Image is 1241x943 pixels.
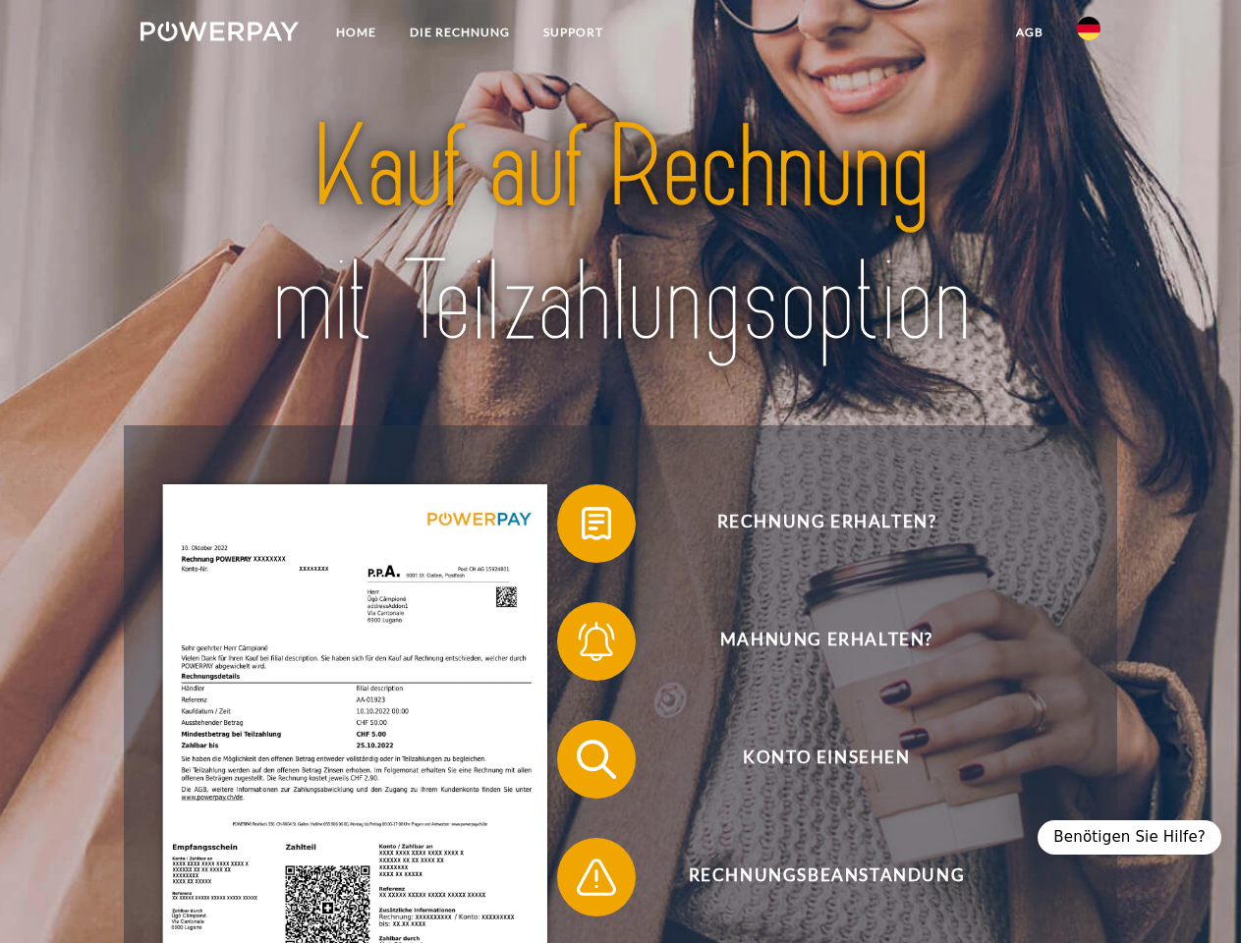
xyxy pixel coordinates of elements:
img: de [1077,17,1100,40]
span: Mahnung erhalten? [586,602,1067,681]
div: Benötigen Sie Hilfe? [1038,820,1221,855]
img: qb_warning.svg [572,853,621,902]
a: SUPPORT [527,15,620,50]
img: qb_bell.svg [572,617,621,666]
span: Rechnung erhalten? [586,484,1067,563]
a: DIE RECHNUNG [393,15,527,50]
a: Home [319,15,393,50]
img: qb_search.svg [572,735,621,784]
button: Konto einsehen [557,720,1068,799]
button: Rechnung erhalten? [557,484,1068,563]
a: agb [999,15,1060,50]
img: title-powerpay_de.svg [188,94,1053,376]
span: Konto einsehen [586,720,1067,799]
span: Rechnungsbeanstandung [586,838,1067,916]
img: qb_bill.svg [572,499,621,548]
button: Mahnung erhalten? [557,602,1068,681]
img: logo-powerpay-white.svg [141,22,299,41]
button: Rechnungsbeanstandung [557,838,1068,916]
